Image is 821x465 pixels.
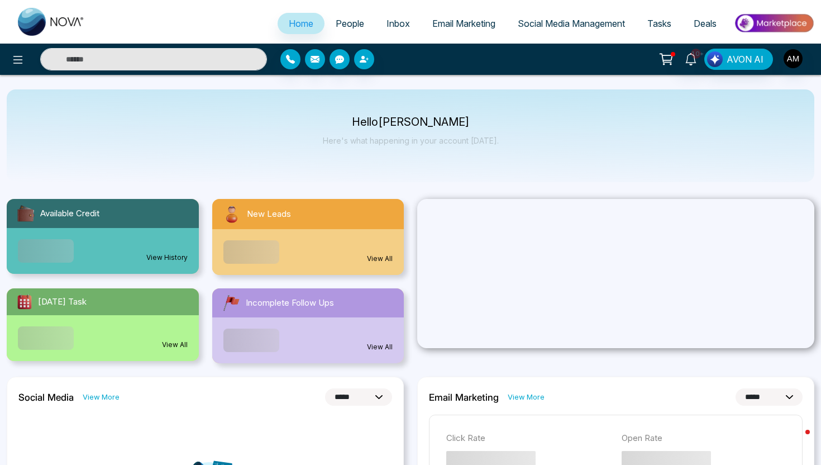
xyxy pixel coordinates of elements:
[83,392,120,402] a: View More
[421,13,507,34] a: Email Marketing
[18,392,74,403] h2: Social Media
[323,117,499,127] p: Hello [PERSON_NAME]
[733,11,814,36] img: Market-place.gif
[682,13,728,34] a: Deals
[784,49,803,68] img: User Avatar
[221,203,242,225] img: newLeads.svg
[206,199,411,275] a: New LeadsView All
[146,253,188,263] a: View History
[691,49,701,59] span: 10+
[429,392,499,403] h2: Email Marketing
[446,432,610,445] p: Click Rate
[38,296,87,309] span: [DATE] Task
[246,297,334,310] span: Incomplete Follow Ups
[783,427,810,454] iframe: Intercom live chat
[704,49,773,70] button: AVON AI
[432,18,495,29] span: Email Marketing
[677,49,704,68] a: 10+
[206,288,411,363] a: Incomplete Follow UpsView All
[647,18,671,29] span: Tasks
[367,254,393,264] a: View All
[727,53,763,66] span: AVON AI
[507,13,636,34] a: Social Media Management
[636,13,682,34] a: Tasks
[694,18,717,29] span: Deals
[518,18,625,29] span: Social Media Management
[324,13,375,34] a: People
[367,342,393,352] a: View All
[18,8,85,36] img: Nova CRM Logo
[221,293,241,313] img: followUps.svg
[336,18,364,29] span: People
[323,136,499,145] p: Here's what happening in your account [DATE].
[375,13,421,34] a: Inbox
[278,13,324,34] a: Home
[16,203,36,224] img: availableCredit.svg
[162,340,188,350] a: View All
[386,18,410,29] span: Inbox
[16,293,34,311] img: todayTask.svg
[40,207,99,220] span: Available Credit
[508,392,545,402] a: View More
[622,432,786,445] p: Open Rate
[707,51,723,67] img: Lead Flow
[247,208,291,221] span: New Leads
[289,18,313,29] span: Home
